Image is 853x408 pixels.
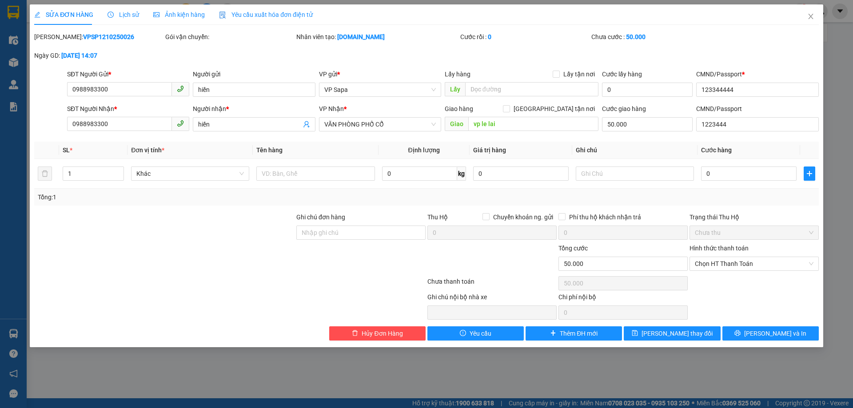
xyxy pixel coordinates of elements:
[626,33,646,40] b: 50.000
[427,292,557,305] div: Ghi chú nội bộ nhà xe
[329,326,426,341] button: deleteHủy Đơn Hàng
[445,71,470,78] span: Lấy hàng
[67,104,189,114] div: SĐT Người Nhận
[408,147,440,154] span: Định lượng
[550,330,556,337] span: plus
[427,214,448,221] span: Thu Hộ
[303,121,310,128] span: user-add
[690,212,819,222] div: Trạng thái Thu Hộ
[296,226,426,240] input: Ghi chú đơn hàng
[256,166,375,181] input: VD: Bàn, Ghế
[108,12,114,18] span: clock-circle
[602,117,693,131] input: Cước giao hàng
[153,11,205,18] span: Ảnh kiện hàng
[690,245,749,252] label: Hình thức thanh toán
[460,32,590,42] div: Cước rồi :
[296,214,345,221] label: Ghi chú đơn hàng
[734,330,741,337] span: printer
[61,52,97,59] b: [DATE] 14:07
[642,329,713,338] span: [PERSON_NAME] thay đổi
[193,69,315,79] div: Người gửi
[153,12,159,18] span: picture
[572,142,698,159] th: Ghi chú
[427,326,524,341] button: exclamation-circleYêu cầu
[602,83,693,97] input: Cước lấy hàng
[108,11,139,18] span: Lịch sử
[722,326,819,341] button: printer[PERSON_NAME] và In
[744,329,806,338] span: [PERSON_NAME] và In
[34,12,40,18] span: edit
[34,11,93,18] span: SỬA ĐƠN HÀNG
[83,33,134,40] b: VPSP1210250026
[337,33,385,40] b: [DOMAIN_NAME]
[696,104,818,114] div: CMND/Passport
[38,192,329,202] div: Tổng: 1
[131,147,164,154] span: Đơn vị tính
[804,166,815,181] button: plus
[38,166,52,181] button: delete
[193,104,315,114] div: Người nhận
[177,85,184,92] span: phone
[473,147,506,154] span: Giá trị hàng
[319,69,441,79] div: VP gửi
[558,245,588,252] span: Tổng cước
[426,277,558,292] div: Chưa thanh toán
[558,292,688,305] div: Chi phí nội bộ
[445,117,468,131] span: Giao
[566,212,645,222] span: Phí thu hộ khách nhận trả
[560,69,598,79] span: Lấy tận nơi
[632,330,638,337] span: save
[696,69,818,79] div: CMND/Passport
[219,12,226,19] img: icon
[804,170,815,177] span: plus
[465,82,598,96] input: Dọc đường
[470,329,491,338] span: Yêu cầu
[490,212,557,222] span: Chuyển khoản ng. gửi
[468,117,598,131] input: Dọc đường
[34,51,163,60] div: Ngày GD:
[34,32,163,42] div: [PERSON_NAME]:
[177,120,184,127] span: phone
[445,105,473,112] span: Giao hàng
[488,33,491,40] b: 0
[510,104,598,114] span: [GEOGRAPHIC_DATA] tận nơi
[602,105,646,112] label: Cước giao hàng
[695,226,813,239] span: Chưa thu
[695,257,813,270] span: Chọn HT Thanh Toán
[560,329,598,338] span: Thêm ĐH mới
[352,330,358,337] span: delete
[624,326,720,341] button: save[PERSON_NAME] thay đổi
[63,147,70,154] span: SL
[319,105,344,112] span: VP Nhận
[798,4,823,29] button: Close
[67,69,189,79] div: SĐT Người Gửi
[807,13,814,20] span: close
[591,32,721,42] div: Chưa cước :
[460,330,466,337] span: exclamation-circle
[324,83,436,96] span: VP Sapa
[165,32,295,42] div: Gói vận chuyển:
[256,147,283,154] span: Tên hàng
[445,82,465,96] span: Lấy
[219,11,313,18] span: Yêu cầu xuất hóa đơn điện tử
[296,32,458,42] div: Nhân viên tạo:
[526,326,622,341] button: plusThêm ĐH mới
[701,147,732,154] span: Cước hàng
[457,166,466,181] span: kg
[576,166,694,181] input: Ghi Chú
[324,118,436,131] span: VĂN PHÒNG PHỐ CỔ
[362,329,403,338] span: Hủy Đơn Hàng
[602,71,642,78] label: Cước lấy hàng
[136,167,244,180] span: Khác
